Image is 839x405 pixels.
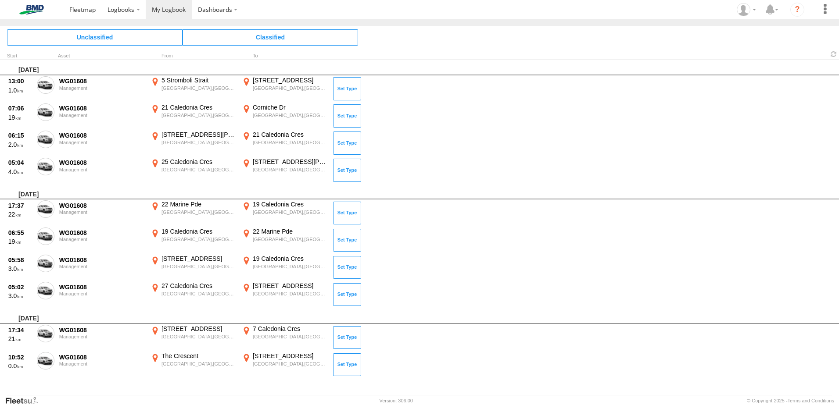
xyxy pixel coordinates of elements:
[59,167,144,172] div: Management
[59,361,144,366] div: Management
[333,326,361,349] button: Click to Set
[8,202,32,210] div: 17:37
[161,263,236,270] div: [GEOGRAPHIC_DATA],[GEOGRAPHIC_DATA]
[788,398,834,403] a: Terms and Conditions
[9,5,54,14] img: bmd-logo.svg
[253,85,327,91] div: [GEOGRAPHIC_DATA],[GEOGRAPHIC_DATA]
[183,29,358,45] span: Click to view Classified Trips
[333,256,361,279] button: Click to Set
[333,229,361,252] button: Click to Set
[333,202,361,224] button: Click to Set
[253,131,327,139] div: 21 Caledonia Cres
[8,159,32,167] div: 05:04
[380,398,413,403] div: Version: 306.00
[333,104,361,127] button: Click to Set
[149,255,237,280] label: Click to View Event Location
[8,168,32,176] div: 4.0
[161,325,236,333] div: [STREET_ADDRESS]
[8,283,32,291] div: 05:02
[828,50,839,58] span: Refresh
[253,158,327,166] div: [STREET_ADDRESS][PERSON_NAME]
[790,3,804,17] i: ?
[8,210,32,218] div: 22
[253,352,327,360] div: [STREET_ADDRESS]
[333,353,361,376] button: Click to Set
[59,159,144,167] div: WG01608
[253,167,327,173] div: [GEOGRAPHIC_DATA],[GEOGRAPHIC_DATA]
[333,131,361,154] button: Click to Set
[8,86,32,94] div: 1.0
[240,158,328,183] label: Click to View Event Location
[59,291,144,296] div: Management
[8,114,32,121] div: 19
[161,334,236,340] div: [GEOGRAPHIC_DATA],[GEOGRAPHIC_DATA]
[240,76,328,102] label: Click to View Event Location
[161,112,236,118] div: [GEOGRAPHIC_DATA],[GEOGRAPHIC_DATA]
[253,361,327,367] div: [GEOGRAPHIC_DATA],[GEOGRAPHIC_DATA]
[161,200,236,208] div: 22 Marine Pde
[8,335,32,343] div: 21
[161,227,236,235] div: 19 Caledonia Cres
[58,54,146,58] div: Asset
[161,236,236,242] div: [GEOGRAPHIC_DATA],[GEOGRAPHIC_DATA]
[8,326,32,334] div: 17:34
[253,325,327,333] div: 7 Caledonia Cres
[59,85,144,91] div: Management
[253,103,327,111] div: Corniche Dr
[8,131,32,139] div: 06:15
[240,325,328,350] label: Click to View Event Location
[59,104,144,112] div: WG01608
[253,291,327,297] div: [GEOGRAPHIC_DATA],[GEOGRAPHIC_DATA]
[149,131,237,156] label: Click to View Event Location
[253,76,327,84] div: [STREET_ADDRESS]
[8,292,32,300] div: 3.0
[240,282,328,307] label: Click to View Event Location
[8,104,32,112] div: 07:06
[8,353,32,361] div: 10:52
[240,131,328,156] label: Click to View Event Location
[161,103,236,111] div: 21 Caledonia Cres
[59,202,144,210] div: WG01608
[59,334,144,339] div: Management
[253,263,327,270] div: [GEOGRAPHIC_DATA],[GEOGRAPHIC_DATA]
[240,200,328,226] label: Click to View Event Location
[240,255,328,280] label: Click to View Event Location
[59,140,144,145] div: Management
[253,334,327,340] div: [GEOGRAPHIC_DATA],[GEOGRAPHIC_DATA]
[161,76,236,84] div: 5 Stromboli Strait
[59,353,144,361] div: WG01608
[8,77,32,85] div: 13:00
[333,159,361,181] button: Click to Set
[8,229,32,237] div: 06:55
[59,210,144,215] div: Management
[149,282,237,307] label: Click to View Event Location
[161,282,236,290] div: 27 Caledonia Cres
[253,200,327,208] div: 19 Caledonia Cres
[149,200,237,226] label: Click to View Event Location
[59,113,144,118] div: Management
[161,352,236,360] div: The Crescent
[240,103,328,129] label: Click to View Event Location
[253,236,327,242] div: [GEOGRAPHIC_DATA],[GEOGRAPHIC_DATA]
[8,265,32,273] div: 3.0
[734,3,759,16] div: Campbell Mcniven
[7,54,33,58] div: Click to Sort
[333,283,361,306] button: Click to Set
[253,282,327,290] div: [STREET_ADDRESS]
[161,291,236,297] div: [GEOGRAPHIC_DATA],[GEOGRAPHIC_DATA]
[240,352,328,377] label: Click to View Event Location
[59,229,144,237] div: WG01608
[8,141,32,149] div: 2.0
[161,85,236,91] div: [GEOGRAPHIC_DATA],[GEOGRAPHIC_DATA]
[333,77,361,100] button: Click to Set
[149,76,237,102] label: Click to View Event Location
[253,139,327,146] div: [GEOGRAPHIC_DATA],[GEOGRAPHIC_DATA]
[59,237,144,242] div: Management
[253,112,327,118] div: [GEOGRAPHIC_DATA],[GEOGRAPHIC_DATA]
[161,131,236,139] div: [STREET_ADDRESS][PERSON_NAME]
[149,103,237,129] label: Click to View Event Location
[7,29,183,45] span: Click to view Unclassified Trips
[8,256,32,264] div: 05:58
[59,264,144,269] div: Management
[747,398,834,403] div: © Copyright 2025 -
